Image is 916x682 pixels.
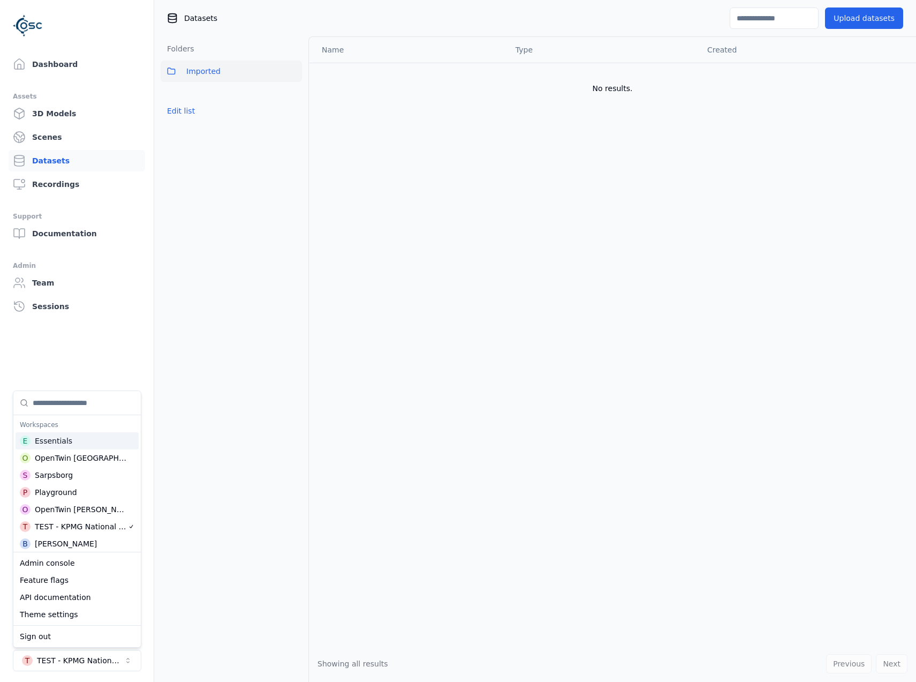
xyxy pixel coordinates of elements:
div: Playground [35,487,77,498]
button: Imported [161,61,302,82]
div: OpenTwin [GEOGRAPHIC_DATA] [35,453,127,463]
div: S [20,470,31,481]
img: Logo [13,11,43,41]
a: Recordings [9,174,145,195]
div: P [20,487,31,498]
div: TEST - KPMG National Highways [35,521,128,532]
th: Type [507,37,699,63]
div: T [22,655,33,666]
a: Scenes [9,126,145,148]
div: Feature flags [16,572,139,589]
th: Created [699,37,899,63]
div: Suggestions [13,552,141,625]
div: B [20,538,31,549]
button: Edit list [161,101,201,121]
div: Support [13,210,141,223]
div: Sign out [16,628,139,645]
a: Dashboard [9,54,145,75]
div: Suggestions [13,626,141,647]
div: Suggestions [13,391,141,552]
div: T [20,521,31,532]
div: API documentation [16,589,139,606]
th: Name [309,37,507,63]
div: Sarpsborg [35,470,73,481]
a: Team [9,272,145,294]
div: Assets [13,90,141,103]
div: Theme settings [16,606,139,623]
div: Admin [13,259,141,272]
div: Admin console [16,554,139,572]
button: Select a workspace [13,650,141,671]
div: E [20,436,31,446]
div: O [20,504,31,515]
a: 3D Models [9,103,145,124]
div: TEST - KPMG National Highways [37,655,124,666]
a: Documentation [9,223,145,244]
div: [PERSON_NAME] [35,538,97,549]
div: O [20,453,31,463]
a: Sessions [9,296,145,317]
span: Imported [186,65,221,78]
td: No results. [309,63,916,114]
button: Upload datasets [825,8,903,29]
div: OpenTwin [PERSON_NAME] [35,504,126,515]
span: Showing all results [317,659,388,668]
span: Datasets [184,13,217,24]
div: Workspaces [16,417,139,432]
a: Datasets [9,150,145,171]
div: Essentials [35,436,72,446]
h3: Folders [161,43,194,54]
